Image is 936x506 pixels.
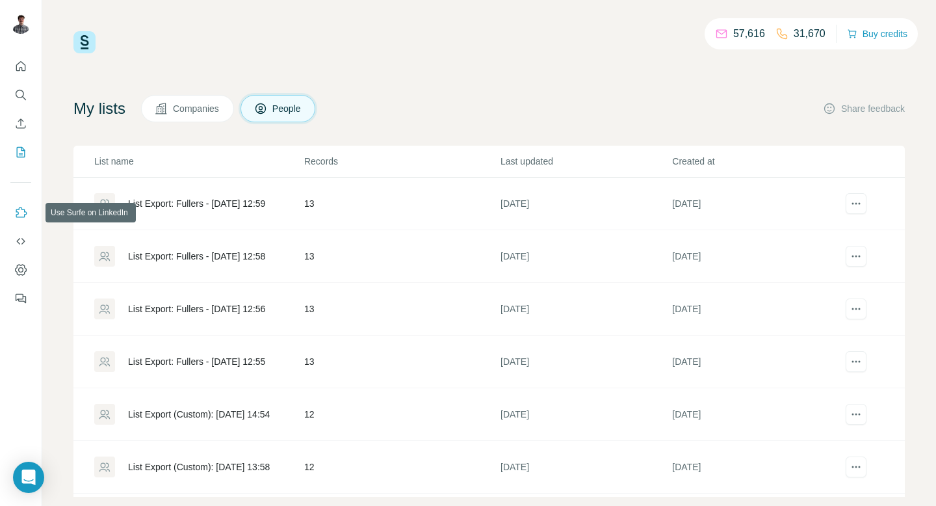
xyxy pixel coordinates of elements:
td: 13 [304,336,500,388]
span: Companies [173,102,220,115]
td: [DATE] [671,283,843,336]
button: actions [846,351,866,372]
td: [DATE] [500,230,671,283]
button: Enrich CSV [10,112,31,135]
td: [DATE] [500,441,671,494]
div: List Export: Fullers - [DATE] 12:56 [128,302,265,315]
span: People [272,102,302,115]
td: 13 [304,283,500,336]
div: List Export (Custom): [DATE] 13:58 [128,460,270,473]
td: [DATE] [671,441,843,494]
div: List Export (Custom): [DATE] 14:54 [128,408,270,421]
img: Surfe Logo [73,31,96,53]
button: Buy credits [847,25,907,43]
td: [DATE] [500,336,671,388]
h4: My lists [73,98,125,119]
button: Use Surfe on LinkedIn [10,201,31,224]
p: 57,616 [733,26,765,42]
td: 13 [304,230,500,283]
button: actions [846,299,866,319]
div: List Export: Fullers - [DATE] 12:55 [128,355,265,368]
td: [DATE] [500,178,671,230]
div: Open Intercom Messenger [13,462,44,493]
td: 12 [304,388,500,441]
td: [DATE] [671,336,843,388]
div: List Export: Fullers - [DATE] 12:58 [128,250,265,263]
button: Search [10,83,31,107]
td: [DATE] [500,283,671,336]
p: 31,670 [794,26,825,42]
button: actions [846,404,866,425]
td: [DATE] [671,388,843,441]
button: actions [846,457,866,477]
p: Last updated [500,155,671,168]
button: Quick start [10,55,31,78]
button: Use Surfe API [10,230,31,253]
button: actions [846,193,866,214]
button: Dashboard [10,258,31,282]
td: 12 [304,441,500,494]
img: Avatar [10,13,31,34]
div: List Export: Fullers - [DATE] 12:59 [128,197,265,210]
p: Created at [672,155,842,168]
p: Records [304,155,499,168]
td: [DATE] [671,230,843,283]
button: Feedback [10,287,31,310]
button: My lists [10,140,31,164]
button: Share feedback [823,102,905,115]
button: actions [846,246,866,267]
td: [DATE] [500,388,671,441]
p: List name [94,155,303,168]
td: 13 [304,178,500,230]
td: [DATE] [671,178,843,230]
